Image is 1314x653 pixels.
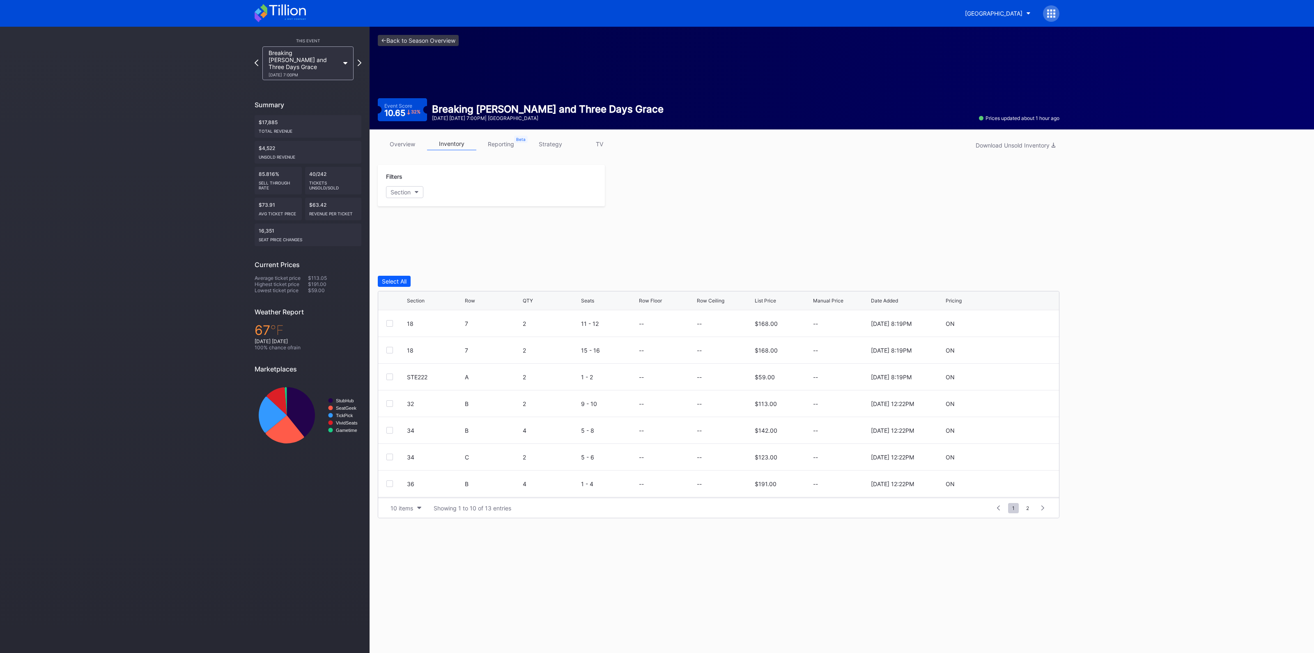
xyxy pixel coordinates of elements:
[813,400,869,407] div: --
[270,322,284,338] span: ℉
[946,480,955,487] div: ON
[581,400,637,407] div: 9 - 10
[871,427,914,434] div: [DATE] 12:22PM
[308,275,361,281] div: $113.05
[523,374,579,381] div: 2
[465,480,521,487] div: B
[946,427,955,434] div: ON
[972,140,1059,151] button: Download Unsold Inventory
[407,454,463,461] div: 34
[336,420,358,425] text: VividSeats
[309,208,357,216] div: Revenue per ticket
[697,454,702,461] div: --
[465,400,521,407] div: B
[639,400,644,407] div: --
[575,138,624,150] a: TV
[309,177,357,190] div: Tickets Unsold/Sold
[813,320,869,327] div: --
[1022,503,1033,513] span: 2
[255,281,308,287] div: Highest ticket price
[871,400,914,407] div: [DATE] 12:22PM
[255,308,361,316] div: Weather Report
[255,101,361,109] div: Summary
[255,141,361,164] div: $4,522
[255,38,361,43] div: This Event
[813,298,843,304] div: Manual Price
[581,454,637,461] div: 5 - 6
[523,298,533,304] div: QTY
[581,347,637,354] div: 15 - 16
[407,427,463,434] div: 34
[308,287,361,293] div: $59.00
[813,454,869,461] div: --
[336,398,354,403] text: StubHub
[432,115,664,121] div: [DATE] [DATE] 7:00PM | [GEOGRAPHIC_DATA]
[378,276,411,287] button: Select All
[407,320,463,327] div: 18
[639,480,644,487] div: --
[581,320,637,327] div: 11 - 12
[255,379,361,451] svg: Chart title
[976,142,1055,149] div: Download Unsold Inventory
[697,427,702,434] div: --
[871,320,912,327] div: [DATE] 8:19PM
[336,413,353,418] text: TickPick
[755,400,777,407] div: $113.00
[697,480,702,487] div: --
[813,427,869,434] div: --
[407,347,463,354] div: 18
[336,428,357,433] text: Gametime
[465,347,521,354] div: 7
[871,374,912,381] div: [DATE] 8:19PM
[523,320,579,327] div: 2
[965,10,1022,17] div: [GEOGRAPHIC_DATA]
[813,347,869,354] div: --
[386,503,425,514] button: 10 items
[946,374,955,381] div: ON
[259,151,357,159] div: Unsold Revenue
[255,322,361,338] div: 67
[407,298,425,304] div: Section
[255,167,302,194] div: 85.816%
[255,261,361,269] div: Current Prices
[813,480,869,487] div: --
[523,454,579,461] div: 2
[411,110,420,114] div: 32 %
[946,347,955,354] div: ON
[259,125,357,134] div: Total Revenue
[813,374,869,381] div: --
[581,427,637,434] div: 5 - 8
[755,298,776,304] div: List Price
[465,427,521,434] div: B
[255,287,308,293] div: Lowest ticket price
[871,480,914,487] div: [DATE] 12:22PM
[697,298,724,304] div: Row Ceiling
[255,338,361,344] div: [DATE] [DATE]
[259,234,357,242] div: seat price changes
[523,480,579,487] div: 4
[407,374,463,381] div: STE222
[255,365,361,373] div: Marketplaces
[523,347,579,354] div: 2
[639,347,644,354] div: --
[255,344,361,351] div: 100 % chance of rain
[384,109,420,117] div: 10.65
[386,186,423,198] button: Section
[305,167,361,194] div: 40/242
[384,103,412,109] div: Event Score
[946,400,955,407] div: ON
[523,427,579,434] div: 4
[407,480,463,487] div: 36
[755,320,778,327] div: $168.00
[407,400,463,407] div: 32
[755,480,776,487] div: $191.00
[476,138,526,150] a: reporting
[755,454,777,461] div: $123.00
[386,173,597,180] div: Filters
[391,189,411,196] div: Section
[382,278,407,285] div: Select All
[305,198,361,220] div: $63.42
[336,406,356,411] text: SeatGeek
[755,427,777,434] div: $142.00
[434,505,511,512] div: Showing 1 to 10 of 13 entries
